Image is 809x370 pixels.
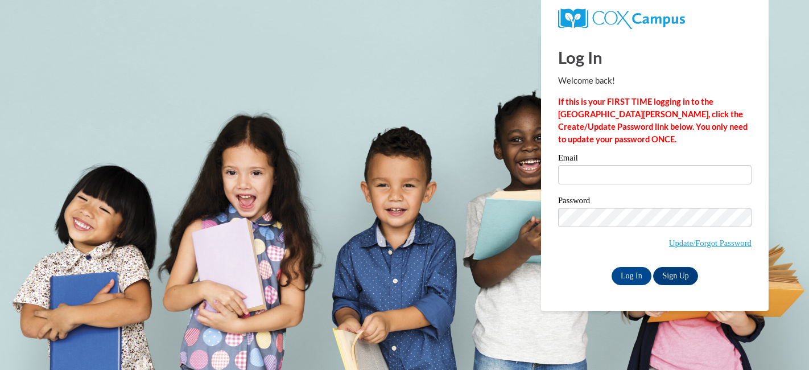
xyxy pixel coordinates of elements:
input: Log In [612,267,651,285]
strong: If this is your FIRST TIME logging in to the [GEOGRAPHIC_DATA][PERSON_NAME], click the Create/Upd... [558,97,748,144]
img: COX Campus [558,9,685,29]
a: Sign Up [653,267,697,285]
label: Email [558,154,752,165]
p: Welcome back! [558,75,752,87]
label: Password [558,196,752,208]
a: Update/Forgot Password [669,239,752,248]
a: COX Campus [558,13,685,23]
h1: Log In [558,46,752,69]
